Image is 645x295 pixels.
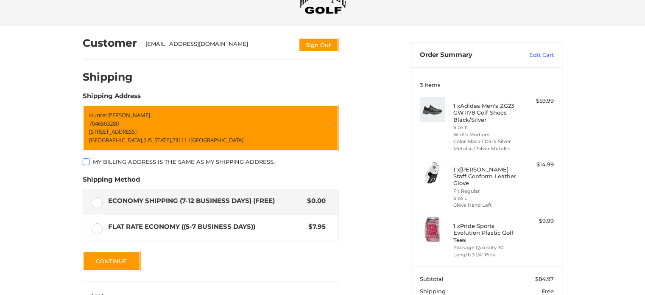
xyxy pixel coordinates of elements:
[520,217,554,225] div: $9.99
[145,40,290,52] div: [EMAIL_ADDRESS][DOMAIN_NAME]
[453,202,518,209] li: Glove Hand Left
[420,51,511,59] h3: Order Summary
[143,136,172,144] span: [US_STATE],
[453,222,518,243] h4: 1 x Pride Sports Evolution Plastic Golf Tees
[520,160,554,169] div: $14.99
[89,136,143,144] span: [GEOGRAPHIC_DATA],
[83,158,338,165] label: My billing address is the same as my shipping address.
[303,196,326,206] span: $0.00
[453,251,518,258] li: Length 3 1/4" Pink
[107,111,150,119] span: [PERSON_NAME]
[172,136,190,144] span: 23111 /
[453,244,518,251] li: Package Quantity 30
[299,38,338,52] button: Sign Out
[83,37,137,50] h2: Customer
[83,251,140,271] button: Continue
[453,195,518,202] li: Size L
[453,188,518,195] li: Fit Regular
[511,51,554,59] a: Edit Cart
[83,91,141,105] legend: Shipping Address
[542,288,554,295] span: Free
[83,105,338,151] a: Enter or select a different address
[89,111,107,119] span: Hunter
[108,196,303,206] span: Economy Shipping (7-12 Business Days) (Free)
[453,131,518,138] li: Width Medium
[453,102,518,123] h4: 1 x Adidas Men's ZG23 GW1178 Golf Shoes Black/Silver
[453,124,518,131] li: Size 11
[89,128,137,135] span: [STREET_ADDRESS]
[420,81,554,88] h3: 3 Items
[83,70,133,84] h2: Shipping
[190,136,243,144] span: [GEOGRAPHIC_DATA]
[304,222,326,232] span: $7.95
[83,175,140,188] legend: Shipping Method
[420,275,444,282] span: Subtotal
[535,275,554,282] span: $84.97
[420,288,446,295] span: Shipping
[453,138,518,152] li: Color Black / Dark Silver Metallic / Silver Metallic
[108,222,304,232] span: Flat Rate Economy ((5-7 Business Days))
[89,120,119,127] span: 7046503280
[520,97,554,105] div: $59.99
[453,166,518,187] h4: 1 x [PERSON_NAME] Staff Conform Leather Glove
